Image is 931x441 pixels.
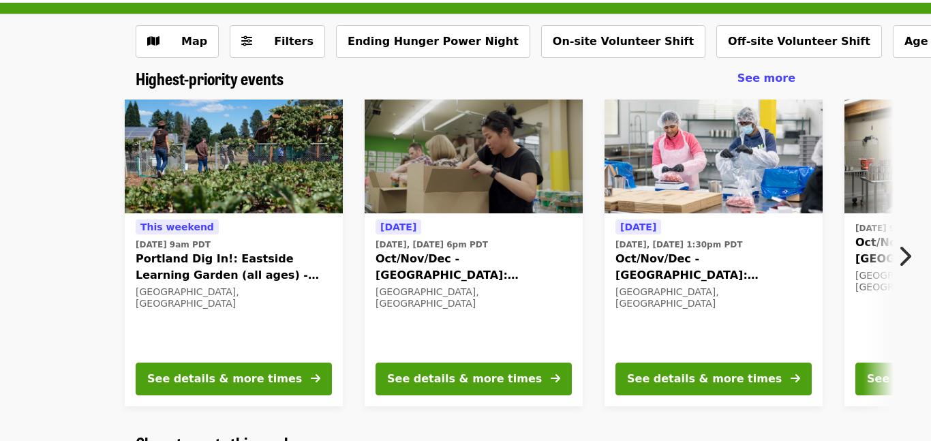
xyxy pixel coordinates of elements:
img: Portland Dig In!: Eastside Learning Garden (all ages) - Aug/Sept/Oct organized by Oregon Food Bank [125,100,343,214]
div: Highest-priority events [125,69,806,89]
span: Portland Dig In!: Eastside Learning Garden (all ages) - Aug/Sept/Oct [136,251,332,284]
span: Highest-priority events [136,66,284,90]
button: See details & more times [615,363,812,395]
time: [DATE] 9am PDT [855,222,930,234]
span: Map [181,35,207,48]
span: Oct/Nov/Dec - [GEOGRAPHIC_DATA]: Repack/Sort (age [DEMOGRAPHIC_DATA]+) [615,251,812,284]
a: See details for "Oct/Nov/Dec - Portland: Repack/Sort (age 8+)" [365,100,583,406]
span: Oct/Nov/Dec - [GEOGRAPHIC_DATA]: Repack/Sort (age [DEMOGRAPHIC_DATA]+) [376,251,572,284]
div: [GEOGRAPHIC_DATA], [GEOGRAPHIC_DATA] [615,286,812,309]
button: On-site Volunteer Shift [541,25,705,58]
span: Filters [274,35,314,48]
button: Ending Hunger Power Night [336,25,530,58]
div: See details & more times [387,371,542,387]
button: Off-site Volunteer Shift [716,25,882,58]
button: See details & more times [376,363,572,395]
img: Oct/Nov/Dec - Portland: Repack/Sort (age 8+) organized by Oregon Food Bank [365,100,583,214]
time: [DATE] 9am PDT [136,239,211,251]
button: See details & more times [136,363,332,395]
i: chevron-right icon [898,243,911,269]
span: This weekend [140,222,214,232]
i: map icon [147,35,159,48]
a: See details for "Portland Dig In!: Eastside Learning Garden (all ages) - Aug/Sept/Oct" [125,100,343,406]
time: [DATE], [DATE] 1:30pm PDT [615,239,742,251]
i: sliders-h icon [241,35,252,48]
a: See more [737,70,795,87]
button: Show map view [136,25,219,58]
i: arrow-right icon [791,372,800,385]
time: [DATE], [DATE] 6pm PDT [376,239,488,251]
div: [GEOGRAPHIC_DATA], [GEOGRAPHIC_DATA] [376,286,572,309]
button: Next item [886,237,931,275]
img: Oct/Nov/Dec - Beaverton: Repack/Sort (age 10+) organized by Oregon Food Bank [605,100,823,214]
a: See details for "Oct/Nov/Dec - Beaverton: Repack/Sort (age 10+)" [605,100,823,406]
span: See more [737,72,795,85]
div: See details & more times [147,371,302,387]
i: arrow-right icon [311,372,320,385]
div: See details & more times [627,371,782,387]
span: [DATE] [620,222,656,232]
i: arrow-right icon [551,372,560,385]
div: [GEOGRAPHIC_DATA], [GEOGRAPHIC_DATA] [136,286,332,309]
a: Highest-priority events [136,69,284,89]
button: Filters (0 selected) [230,25,325,58]
span: [DATE] [380,222,416,232]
